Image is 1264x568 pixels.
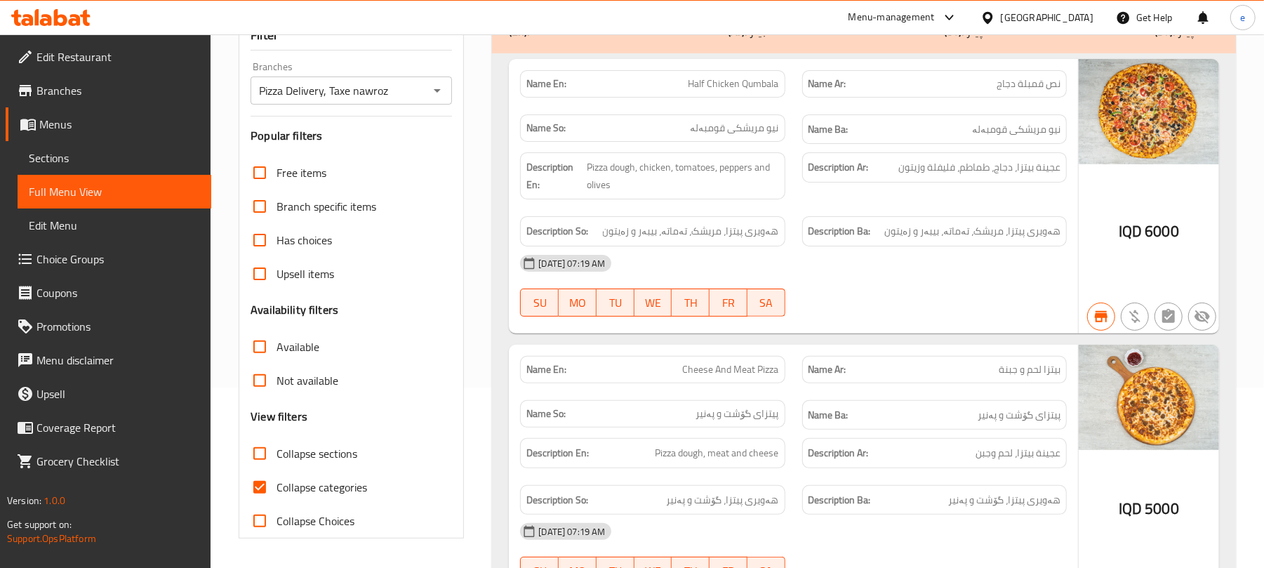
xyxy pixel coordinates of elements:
strong: Name Ar: [809,362,846,377]
a: Full Menu View [18,175,211,209]
span: Coupons [36,284,200,301]
button: TH [672,289,710,317]
span: نیو مریشکی قومبەلە [691,121,779,136]
strong: Description Ar: [809,444,869,462]
button: MO [559,289,597,317]
span: Free items [277,164,326,181]
span: 6000 [1145,218,1179,245]
p: البيتزا [728,22,773,39]
span: MO [564,293,591,313]
a: Sections [18,141,211,175]
strong: Name Ba: [809,121,849,138]
strong: Description So: [526,223,588,240]
span: Cheese And Meat Pizza [683,362,779,377]
span: Branches [36,82,200,99]
span: Full Menu View [29,183,200,200]
strong: Name So: [526,407,566,421]
span: Collapse sections [277,445,357,462]
span: Grocery Checklist [36,453,200,470]
span: Promotions [36,318,200,335]
span: Sections [29,150,200,166]
span: Half Chicken Qumbala [688,77,779,91]
span: Upsell [36,385,200,402]
strong: Description Ba: [809,491,871,509]
div: Filter [251,20,452,51]
button: Open [427,81,447,100]
span: SU [526,293,553,313]
a: Menu disclaimer [6,343,211,377]
div: Menu-management [849,9,935,26]
p: Pizza [509,22,556,39]
span: نیو مریشکی قومبەلە [972,121,1060,138]
button: Purchased item [1121,303,1149,331]
span: Not available [277,372,338,389]
span: Edit Menu [29,217,200,234]
strong: Name Ar: [809,77,846,91]
span: Pizza dough, chicken, tomatoes, peppers and olives [587,159,779,193]
a: Support.OpsPlatform [7,529,96,548]
a: Grocery Checklist [6,444,211,478]
span: بيتزا لحم و جبنة [999,362,1060,377]
span: [DATE] 07:19 AM [533,257,611,270]
span: TH [677,293,704,313]
span: Upsell items [277,265,334,282]
span: عجينة بيتزا، لحم وجبن [976,444,1060,462]
a: Menus [6,107,211,141]
strong: Description En: [526,159,584,193]
a: Choice Groups [6,242,211,276]
span: Branch specific items [277,198,376,215]
button: SU [520,289,559,317]
strong: Description Ar: [809,159,869,176]
span: Get support on: [7,515,72,534]
div: [GEOGRAPHIC_DATA] [1001,10,1093,25]
span: Choice Groups [36,251,200,268]
span: Collapse categories [277,479,367,496]
strong: Name En: [526,77,566,91]
img: %D9%86%D8%B5_%D9%82%D9%85%D8%A8%D9%84%D9%87_%D8%AF%D8%AC%D8%A7%D8%AC_785638375639533862344.jpg [1079,59,1219,164]
span: IQD [1119,218,1142,245]
span: WE [640,293,667,313]
strong: Description So: [526,491,588,509]
strong: Name So: [526,121,566,136]
p: پیتزا [1155,22,1194,39]
span: SA [753,293,780,313]
strong: Name En: [526,362,566,377]
span: Available [277,338,319,355]
span: Has choices [277,232,332,249]
strong: Description Ba: [809,223,871,240]
button: WE [634,289,672,317]
h3: View filters [251,409,307,425]
span: Coverage Report [36,419,200,436]
span: Menu disclaimer [36,352,200,369]
span: Collapse Choices [277,513,354,529]
span: پیتزای گۆشت و پەنیر [696,407,779,421]
button: FR [710,289,747,317]
p: پیتزا [944,22,983,39]
span: e [1240,10,1245,25]
span: FR [715,293,742,313]
a: Edit Restaurant [6,40,211,74]
img: %D8%A8%D9%8A%D8%AA%D8%B2%D8%A7_%D9%84%D8%AD%D9%85_%D9%88_%D8%AC%D8%A8%D9%86_780638375639522054389... [1079,345,1219,450]
strong: Description En: [526,444,589,462]
button: SA [747,289,785,317]
a: Edit Menu [18,209,211,242]
span: Pizza dough, meat and cheese [656,444,779,462]
span: Menus [39,116,200,133]
span: هەویری پیتزا، گۆشت و پەنیر [948,491,1060,509]
span: 1.0.0 [44,491,65,510]
strong: Name Ba: [809,407,849,424]
span: هەویری پیتزا، گۆشت و پەنیر [667,491,779,509]
span: Version: [7,491,41,510]
span: [DATE] 07:19 AM [533,525,611,539]
span: هەویری پیتزا، مریشک، تەماتە، بیبەر و زەیتون [603,223,779,240]
button: Branch specific item [1087,303,1115,331]
h3: Availability filters [251,302,338,318]
a: Coupons [6,276,211,310]
span: Edit Restaurant [36,48,200,65]
a: Coverage Report [6,411,211,444]
h3: Popular filters [251,128,452,144]
span: IQD [1119,495,1142,522]
span: TU [602,293,629,313]
span: پیتزای گۆشت و پەنیر [978,407,1060,424]
a: Upsell [6,377,211,411]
